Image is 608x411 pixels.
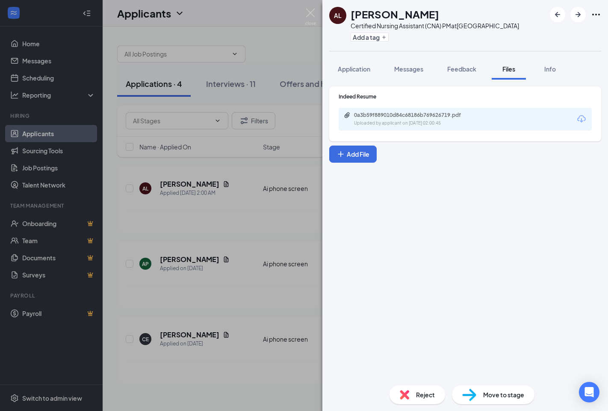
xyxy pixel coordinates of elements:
[570,7,586,22] button: ArrowRight
[573,9,583,20] svg: ArrowRight
[579,382,599,402] div: Open Intercom Messenger
[550,7,565,22] button: ArrowLeftNew
[351,21,519,30] div: Certified Nursing Assistant (CNA) PM at [GEOGRAPHIC_DATA]
[552,9,563,20] svg: ArrowLeftNew
[576,114,587,124] svg: Download
[344,112,351,119] svg: Paperclip
[336,150,345,158] svg: Plus
[381,35,387,40] svg: Plus
[544,65,556,73] span: Info
[483,390,524,399] span: Move to stage
[339,93,592,100] div: Indeed Resume
[334,11,342,20] div: AL
[394,65,423,73] span: Messages
[416,390,435,399] span: Reject
[329,146,377,163] button: Add FilePlus
[354,120,482,127] div: Uploaded by applicant on [DATE] 02:00:45
[502,65,515,73] span: Files
[591,9,601,20] svg: Ellipses
[351,33,389,42] button: PlusAdd a tag
[447,65,476,73] span: Feedback
[338,65,370,73] span: Application
[351,7,439,21] h1: [PERSON_NAME]
[344,112,482,127] a: Paperclip0a3b59f889010d84c68186b769626719.pdfUploaded by applicant on [DATE] 02:00:45
[354,112,474,119] div: 0a3b59f889010d84c68186b769626719.pdf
